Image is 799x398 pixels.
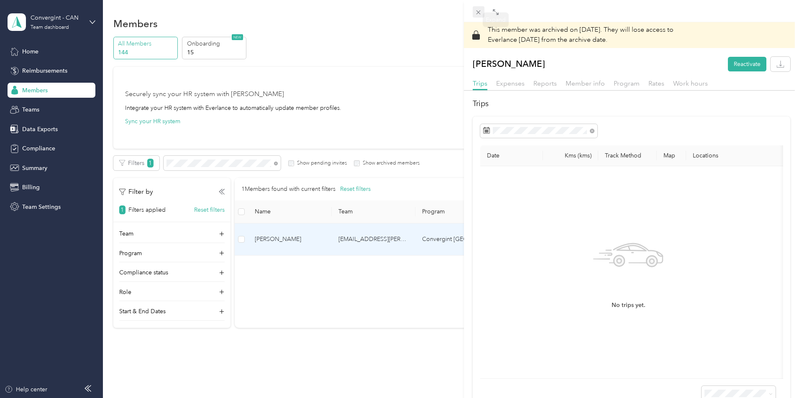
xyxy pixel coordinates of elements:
p: This member was archived on [DATE] . [488,25,674,45]
span: Expenses [496,79,525,87]
span: Work hours [673,79,708,87]
iframe: Everlance-gr Chat Button Frame [752,351,799,398]
div: Expand [483,13,509,27]
p: [PERSON_NAME] [473,57,545,71]
span: They will lose access to Everlance [DATE] from the archive date. [488,25,674,44]
span: No trips yet. [612,301,645,310]
th: Kms (kms) [543,145,598,166]
th: Track Method [598,145,657,166]
button: Reactivate [728,57,766,71]
span: Trips [473,79,487,87]
span: Rates [648,79,664,87]
span: Program [614,79,640,87]
th: Map [657,145,686,166]
h2: Trips [473,98,790,109]
span: Member info [566,79,605,87]
th: Date [480,145,543,166]
span: Reports [533,79,557,87]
